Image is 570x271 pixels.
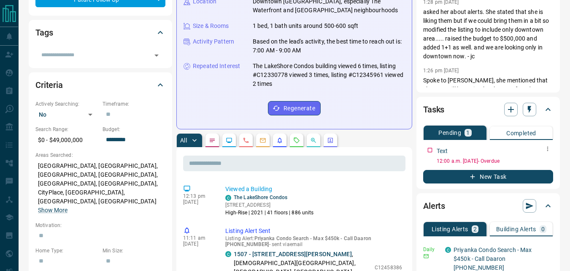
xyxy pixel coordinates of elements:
[183,193,213,199] p: 12:13 pm
[35,78,63,92] h2: Criteria
[423,253,429,259] svg: Email
[103,247,165,255] p: Min Size:
[225,195,231,201] div: condos.ca
[243,137,249,144] svg: Calls
[496,226,536,232] p: Building Alerts
[35,222,165,229] p: Motivation:
[253,62,405,88] p: The LakeShore Condos building viewed 6 times, listing #C12330778 viewed 3 times, listing #C123459...
[183,235,213,241] p: 11:11 am
[423,246,440,253] p: Daily
[35,126,98,133] p: Search Range:
[35,22,165,43] div: Tags
[268,101,321,115] button: Regenerate
[35,108,98,121] div: No
[35,100,98,108] p: Actively Searching:
[293,137,300,144] svg: Requests
[193,62,240,71] p: Repeated Interest
[253,37,405,55] p: Based on the lead's activity, the best time to reach out is: 7:00 AM - 9:00 AM
[151,49,162,61] button: Open
[423,103,444,116] h2: Tasks
[473,226,477,232] p: 2
[234,194,287,200] a: The LakeShore Condos
[35,133,98,147] p: $0 - $49,000,000
[466,130,470,136] p: 1
[225,251,231,257] div: condos.ca
[253,22,358,30] p: 1 bed, 1 bath units around 500-600 sqft
[225,209,314,216] p: High-Rise | 2021 | 41 floors | 886 units
[276,137,283,144] svg: Listing Alerts
[327,137,334,144] svg: Agent Actions
[234,251,352,257] a: 1507 - [STREET_ADDRESS][PERSON_NAME]
[423,76,553,174] p: Spoke to [PERSON_NAME], she mentioned that she was still browsing but has not found anything that...
[541,226,545,232] p: 0
[437,157,553,165] p: 12:00 a.m. [DATE] - Overdue
[432,226,468,232] p: Listing Alerts
[225,235,402,247] p: Listing Alert : - sent via email
[35,247,98,255] p: Home Type:
[225,185,402,194] p: Viewed a Building
[310,137,317,144] svg: Opportunities
[193,37,234,46] p: Activity Pattern
[423,196,553,216] div: Alerts
[35,26,53,39] h2: Tags
[225,227,402,235] p: Listing Alert Sent
[103,100,165,108] p: Timeframe:
[423,99,553,120] div: Tasks
[35,75,165,95] div: Criteria
[423,8,553,61] p: asked her about alerts. She stated that she is liking them but if we could bring them in a bit so...
[225,201,314,209] p: [STREET_ADDRESS]
[438,130,461,136] p: Pending
[506,130,536,136] p: Completed
[193,22,229,30] p: Size & Rooms
[226,137,232,144] svg: Lead Browsing Activity
[259,137,266,144] svg: Emails
[445,247,451,253] div: condos.ca
[423,170,553,183] button: New Task
[225,235,371,247] span: Priyanka Condo Search - Max $450k - Call Daaron [PHONE_NUMBER]
[38,206,68,215] button: Show More
[423,199,445,213] h2: Alerts
[180,137,187,143] p: All
[103,126,165,133] p: Budget:
[183,241,213,247] p: [DATE]
[35,159,165,217] p: [GEOGRAPHIC_DATA], [GEOGRAPHIC_DATA], [GEOGRAPHIC_DATA], [GEOGRAPHIC_DATA], [GEOGRAPHIC_DATA], [G...
[454,246,532,271] a: Priyanka Condo Search - Max $450k - Call Daaron [PHONE_NUMBER]
[437,147,448,156] p: Text
[183,199,213,205] p: [DATE]
[423,68,459,74] p: 1:26 pm [DATE]
[35,151,165,159] p: Areas Searched:
[209,137,216,144] svg: Notes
